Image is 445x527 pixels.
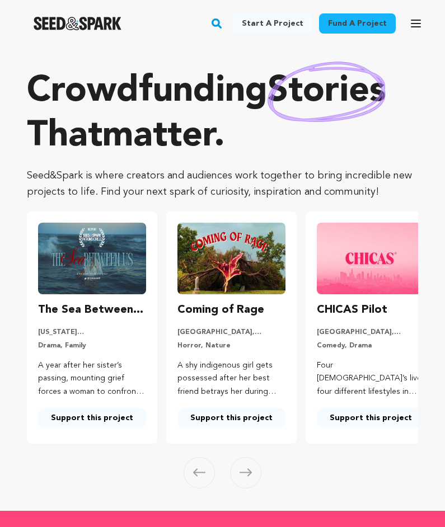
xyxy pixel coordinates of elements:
a: Start a project [233,13,312,34]
p: Seed&Spark is where creators and audiences work together to bring incredible new projects to life... [27,168,418,200]
a: Fund a project [319,13,396,34]
a: Support this project [38,408,146,428]
p: Comedy, Drama [317,341,425,350]
h3: The Sea Between Us [38,301,146,319]
h3: Coming of Rage [177,301,264,319]
p: A shy indigenous girl gets possessed after her best friend betrays her during their annual campin... [177,359,285,399]
img: Coming of Rage image [177,223,285,294]
img: hand sketched image [268,62,386,123]
img: Seed&Spark Logo Dark Mode [34,17,121,30]
img: The Sea Between Us image [38,223,146,294]
p: A year after her sister’s passing, mounting grief forces a woman to confront the secrets, silence... [38,359,146,399]
p: [GEOGRAPHIC_DATA], [US_STATE] | Series [317,328,425,337]
p: Four [DEMOGRAPHIC_DATA]’s live four different lifestyles in [GEOGRAPHIC_DATA] - they must rely on... [317,359,425,399]
a: Support this project [317,408,425,428]
h3: CHICAS Pilot [317,301,387,319]
span: matter [102,119,214,154]
p: Crowdfunding that . [27,69,418,159]
p: [US_STATE][GEOGRAPHIC_DATA], [US_STATE] | Film Short [38,328,146,337]
a: Seed&Spark Homepage [34,17,121,30]
p: [GEOGRAPHIC_DATA], [US_STATE] | Film Short [177,328,285,337]
img: CHICAS Pilot image [317,223,425,294]
p: Drama, Family [38,341,146,350]
p: Horror, Nature [177,341,285,350]
a: Support this project [177,408,285,428]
